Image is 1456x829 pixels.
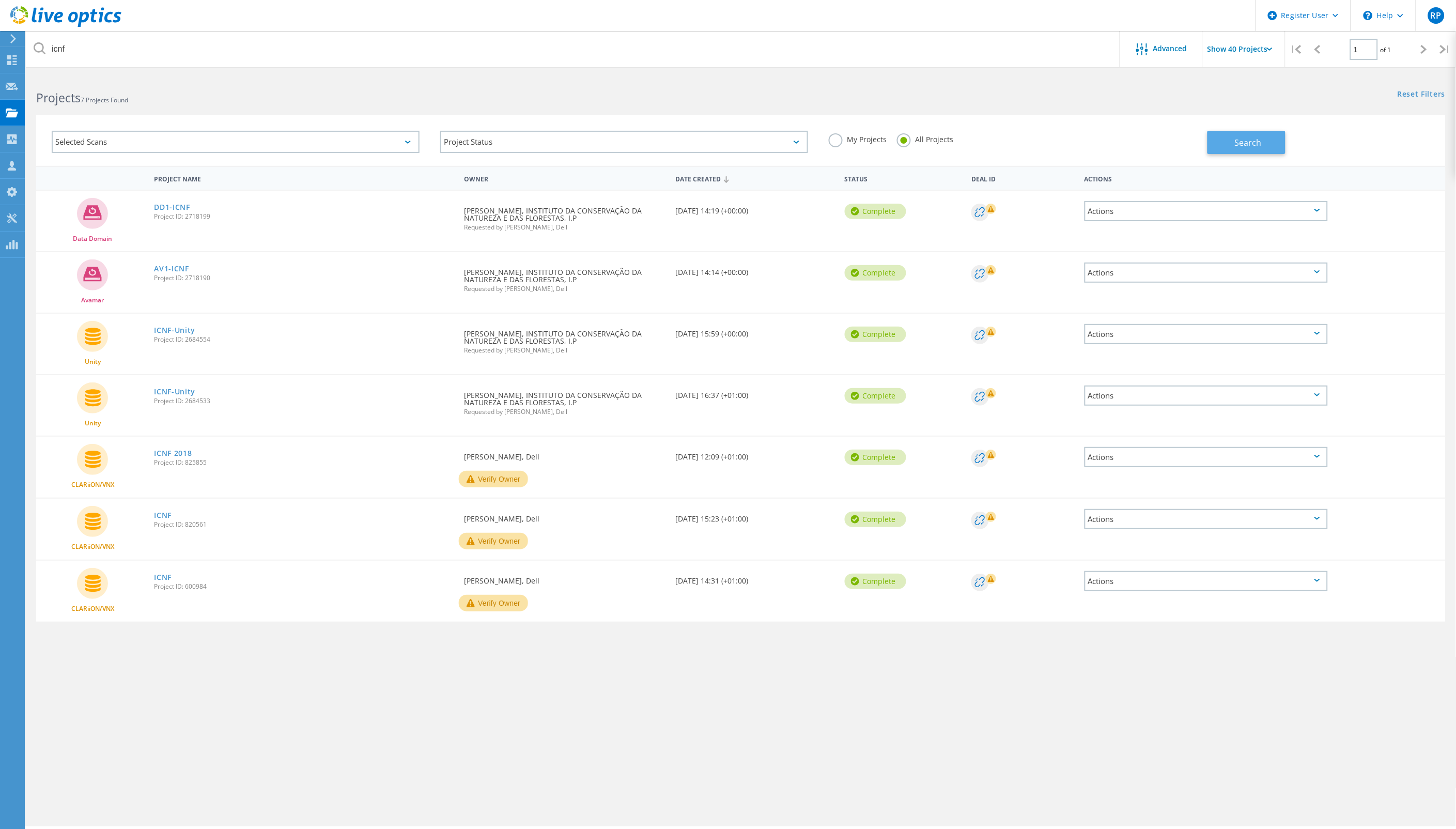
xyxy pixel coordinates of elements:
[36,89,81,106] b: Projects
[154,204,190,211] a: DD1-ICNF
[10,22,121,29] a: Live Optics Dashboard
[52,131,420,153] div: Selected Scans
[671,561,840,595] div: [DATE] 14:31 (+01:00)
[464,286,665,292] span: Requested by [PERSON_NAME], Dell
[845,327,906,342] div: Complete
[154,574,172,581] a: ICNF
[1085,201,1328,221] div: Actions
[464,347,665,354] span: Requested by [PERSON_NAME], Dell
[154,584,454,590] span: Project ID: 600984
[154,398,454,404] span: Project ID: 2684533
[459,252,670,302] div: [PERSON_NAME], INSTITUTO DA CONSERVAÇÃO DA NATUREZA E DAS FLORESTAS, I.P
[81,297,104,303] span: Avamar
[154,521,454,528] span: Project ID: 820561
[1364,11,1373,20] svg: \n
[845,574,906,589] div: Complete
[464,224,665,231] span: Requested by [PERSON_NAME], Dell
[1381,45,1391,54] span: of 1
[459,437,670,471] div: [PERSON_NAME], Dell
[154,336,454,343] span: Project ID: 2684554
[154,450,192,457] a: ICNF 2018
[671,314,840,348] div: [DATE] 15:59 (+00:00)
[459,191,670,241] div: [PERSON_NAME], INSTITUTO DA CONSERVAÇÃO DA NATUREZA E DAS FLORESTAS, I.P
[671,252,840,286] div: [DATE] 14:14 (+00:00)
[671,375,840,409] div: [DATE] 16:37 (+01:00)
[1235,137,1262,148] span: Search
[845,204,906,219] div: Complete
[459,595,528,611] button: Verify Owner
[671,437,840,471] div: [DATE] 12:09 (+01:00)
[71,482,114,488] span: CLARiiON/VNX
[845,512,906,527] div: Complete
[464,409,665,415] span: Requested by [PERSON_NAME], Dell
[845,388,906,404] div: Complete
[154,265,189,272] a: AV1-ICNF
[829,133,887,143] label: My Projects
[1398,90,1446,99] a: Reset Filters
[1285,31,1307,68] div: |
[26,31,1121,67] input: Search projects by name, owner, ID, company, etc
[71,606,114,612] span: CLARiiON/VNX
[459,375,670,425] div: [PERSON_NAME], INSTITUTO DA CONSERVAÇÃO DA NATUREZA E DAS FLORESTAS, I.P
[1085,386,1328,406] div: Actions
[1085,447,1328,467] div: Actions
[154,459,454,466] span: Project ID: 825855
[966,168,1079,188] div: Deal Id
[154,327,195,334] a: ICNF-Unity
[1207,131,1285,154] button: Search
[845,265,906,281] div: Complete
[71,544,114,550] span: CLARiiON/VNX
[81,96,128,104] span: 7 Projects Found
[154,512,172,519] a: ICNF
[1085,324,1328,344] div: Actions
[840,168,967,188] div: Status
[845,450,906,465] div: Complete
[459,471,528,487] button: Verify Owner
[73,236,112,242] span: Data Domain
[897,133,953,143] label: All Projects
[459,561,670,595] div: [PERSON_NAME], Dell
[149,168,459,188] div: Project Name
[1085,263,1328,283] div: Actions
[1153,45,1187,52] span: Advanced
[671,191,840,225] div: [DATE] 14:19 (+00:00)
[85,420,101,426] span: Unity
[154,213,454,220] span: Project ID: 2718199
[154,275,454,281] span: Project ID: 2718190
[459,533,528,549] button: Verify Owner
[459,314,670,364] div: [PERSON_NAME], INSTITUTO DA CONSERVAÇÃO DA NATUREZA E DAS FLORESTAS, I.P
[1431,11,1441,20] span: RP
[1079,168,1333,188] div: Actions
[1085,509,1328,529] div: Actions
[459,499,670,533] div: [PERSON_NAME], Dell
[671,168,840,188] div: Date Created
[1085,571,1328,591] div: Actions
[1435,31,1456,68] div: |
[459,168,670,188] div: Owner
[671,499,840,533] div: [DATE] 15:23 (+01:00)
[440,131,808,153] div: Project Status
[85,359,101,365] span: Unity
[154,388,195,395] a: ICNF-Unity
